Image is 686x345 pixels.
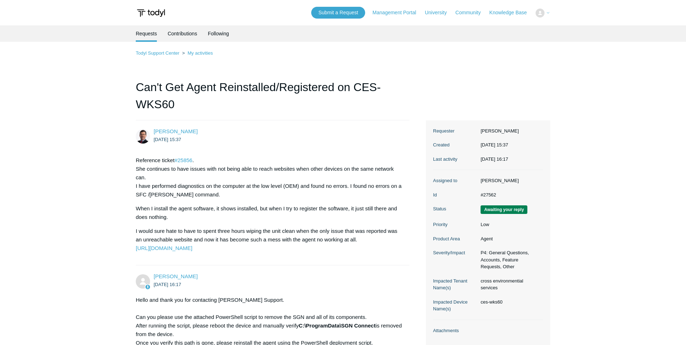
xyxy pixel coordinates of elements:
a: Submit a Request [311,7,365,19]
strong: C:\ProgramData\SGN Connect [299,322,376,329]
dt: Created [433,141,477,149]
a: [PERSON_NAME] [154,273,198,279]
a: Contributions [168,25,197,42]
dt: Last activity [433,156,477,163]
dt: Product Area [433,235,477,242]
li: My activities [181,50,213,56]
p: Reference ticket . She continues to have issues with not being able to reach websites when other ... [136,156,402,199]
dt: Attachments [433,327,543,334]
dd: Agent [477,235,543,242]
dd: [PERSON_NAME] [477,177,543,184]
dd: Low [477,221,543,228]
a: Management Portal [373,9,423,16]
li: Requests [136,25,157,42]
time: 2025-08-20T15:37:02Z [154,137,181,142]
a: #25856 [174,157,192,163]
dd: ces-wks60 [477,299,543,306]
a: Knowledge Base [489,9,534,16]
li: Todyl Support Center [136,50,181,56]
a: [PERSON_NAME] [154,128,198,134]
time: 2025-08-20T15:37:02+00:00 [481,142,508,147]
p: I would sure hate to have to spent three hours wiping the unit clean when the only issue that was... [136,227,402,252]
span: Kris Haire [154,273,198,279]
a: Following [208,25,229,42]
dt: Requester [433,127,477,135]
span: We are waiting for you to respond [481,205,527,214]
dt: Id [433,191,477,199]
dd: [PERSON_NAME] [477,127,543,135]
img: Todyl Support Center Help Center home page [136,6,166,20]
dd: #27562 [477,191,543,199]
a: University [425,9,454,16]
a: Todyl Support Center [136,50,179,56]
span: Todd Reibling [154,128,198,134]
dt: Impacted Tenant Name(s) [433,277,477,291]
dt: Priority [433,221,477,228]
h1: Can't Get Agent Reinstalled/Registered on CES-WKS60 [136,79,409,120]
a: Community [456,9,488,16]
time: 2025-08-20T16:17:54+00:00 [481,156,508,162]
dt: Assigned to [433,177,477,184]
a: My activities [188,50,213,56]
dt: Impacted Device Name(s) [433,299,477,312]
dt: Severity/Impact [433,249,477,256]
dd: cross environmential services [477,277,543,291]
p: When I install the agent software, it shows installed, but when I try to register the software, i... [136,204,402,221]
dt: Status [433,205,477,212]
a: [URL][DOMAIN_NAME] [136,245,192,251]
time: 2025-08-20T16:17:54Z [154,282,181,287]
dd: P4: General Questions, Accounts, Feature Requests, Other [477,249,543,270]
